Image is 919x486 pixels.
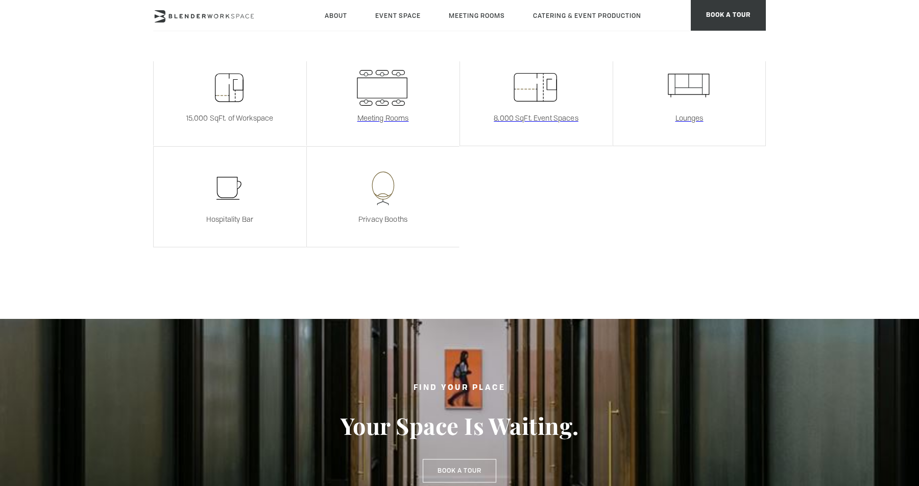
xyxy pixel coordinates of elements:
[307,66,459,123] a: Meeting Rooms
[358,214,407,224] span: Privacy Booths
[494,113,578,123] span: 8,000 SqFt. Event Spaces
[423,459,496,483] button: BOOK A TOUR
[186,113,274,123] span: 15,000 SqFt. of Workspace
[357,113,409,123] span: Meeting Rooms
[613,66,765,123] a: Lounges
[690,75,919,486] iframe: Chat Widget
[460,66,612,123] a: 8,000 SqFt. Event Spaces
[414,384,506,392] span: FIND YOUR PLACE
[163,412,756,441] h2: Your Space Is Waiting.
[206,214,253,224] span: Hospitality Bar
[675,113,704,123] span: Lounges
